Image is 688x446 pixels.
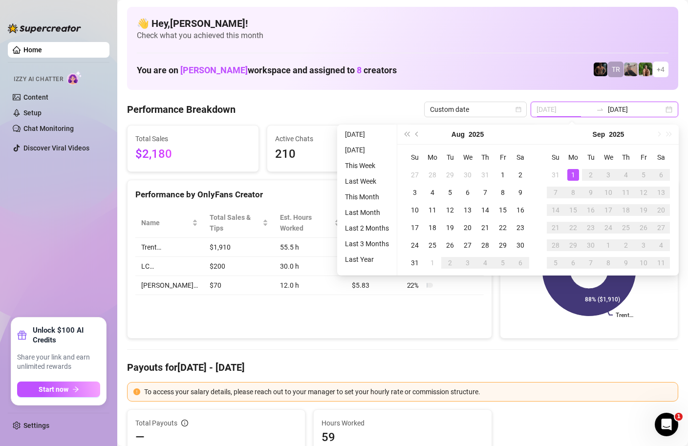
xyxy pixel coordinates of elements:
td: 2025-09-01 [564,166,582,184]
li: [DATE] [341,128,393,140]
td: 2025-08-20 [459,219,476,236]
td: 2025-07-30 [459,166,476,184]
td: 2025-08-06 [459,184,476,201]
div: 2 [515,169,526,181]
div: 5 [444,187,456,198]
div: 17 [409,222,421,234]
td: 2025-09-09 [582,184,600,201]
div: 10 [409,204,421,216]
div: 22 [567,222,579,234]
div: 31 [550,169,561,181]
td: 2025-08-07 [476,184,494,201]
div: 25 [620,222,632,234]
span: info-circle [181,420,188,426]
div: 22 [497,222,509,234]
td: 2025-09-23 [582,219,600,236]
button: Choose a year [469,125,484,144]
span: 59 [322,429,483,445]
button: Choose a year [609,125,624,144]
span: Hours Worked [322,418,483,428]
img: LC [624,63,638,76]
td: 2025-09-27 [652,219,670,236]
div: 19 [638,204,649,216]
td: 2025-07-29 [441,166,459,184]
h4: 👋 Hey, [PERSON_NAME] ! [137,17,668,30]
th: Tu [441,149,459,166]
span: TR [612,64,620,75]
th: Tu [582,149,600,166]
td: 2025-10-02 [617,236,635,254]
th: Su [547,149,564,166]
a: Chat Monitoring [23,125,74,132]
h1: You are on workspace and assigned to creators [137,65,397,76]
span: 22 % [407,280,423,291]
div: 11 [427,204,438,216]
div: 8 [567,187,579,198]
td: 2025-09-05 [494,254,512,272]
span: 210 [275,145,390,164]
iframe: Intercom live chat [655,413,678,436]
td: 2025-09-15 [564,201,582,219]
div: 28 [479,239,491,251]
td: 2025-09-26 [635,219,652,236]
th: We [600,149,617,166]
span: Total Sales & Tips [210,212,260,234]
li: Last 3 Months [341,238,393,250]
td: 2025-09-07 [547,184,564,201]
div: 23 [585,222,597,234]
td: 2025-08-08 [494,184,512,201]
td: 2025-09-03 [600,166,617,184]
td: 2025-09-04 [617,166,635,184]
div: 30 [585,239,597,251]
div: 10 [638,257,649,269]
div: 12 [638,187,649,198]
td: 2025-08-02 [512,166,529,184]
div: 18 [620,204,632,216]
div: 4 [655,239,667,251]
span: — [135,429,145,445]
input: End date [608,104,664,115]
div: 4 [620,169,632,181]
div: 15 [497,204,509,216]
button: Start nowarrow-right [17,382,100,397]
div: 29 [497,239,509,251]
button: Last year (Control + left) [401,125,412,144]
div: 29 [567,239,579,251]
div: 23 [515,222,526,234]
div: 26 [444,239,456,251]
td: 2025-08-01 [494,166,512,184]
div: 9 [515,187,526,198]
div: 30 [462,169,473,181]
td: 2025-10-06 [564,254,582,272]
td: 2025-07-27 [406,166,424,184]
td: 2025-08-17 [406,219,424,236]
button: Choose a month [451,125,465,144]
div: 27 [462,239,473,251]
a: Setup [23,109,42,117]
div: 13 [462,204,473,216]
div: 20 [462,222,473,234]
div: 24 [602,222,614,234]
div: 30 [515,239,526,251]
div: Est. Hours Worked [280,212,332,234]
span: Check what you achieved this month [137,30,668,41]
div: 5 [550,257,561,269]
div: 18 [427,222,438,234]
td: 2025-09-04 [476,254,494,272]
div: 9 [620,257,632,269]
td: 2025-08-30 [512,236,529,254]
td: 2025-09-02 [441,254,459,272]
td: 2025-10-05 [547,254,564,272]
div: 1 [567,169,579,181]
li: Last Year [341,254,393,265]
div: 8 [602,257,614,269]
strong: Unlock $100 AI Credits [33,325,100,345]
div: 6 [567,257,579,269]
th: Sa [652,149,670,166]
div: 4 [479,257,491,269]
td: 2025-09-29 [564,236,582,254]
td: 2025-09-05 [635,166,652,184]
td: 2025-08-16 [512,201,529,219]
th: Name [135,208,204,238]
td: LC… [135,257,204,276]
